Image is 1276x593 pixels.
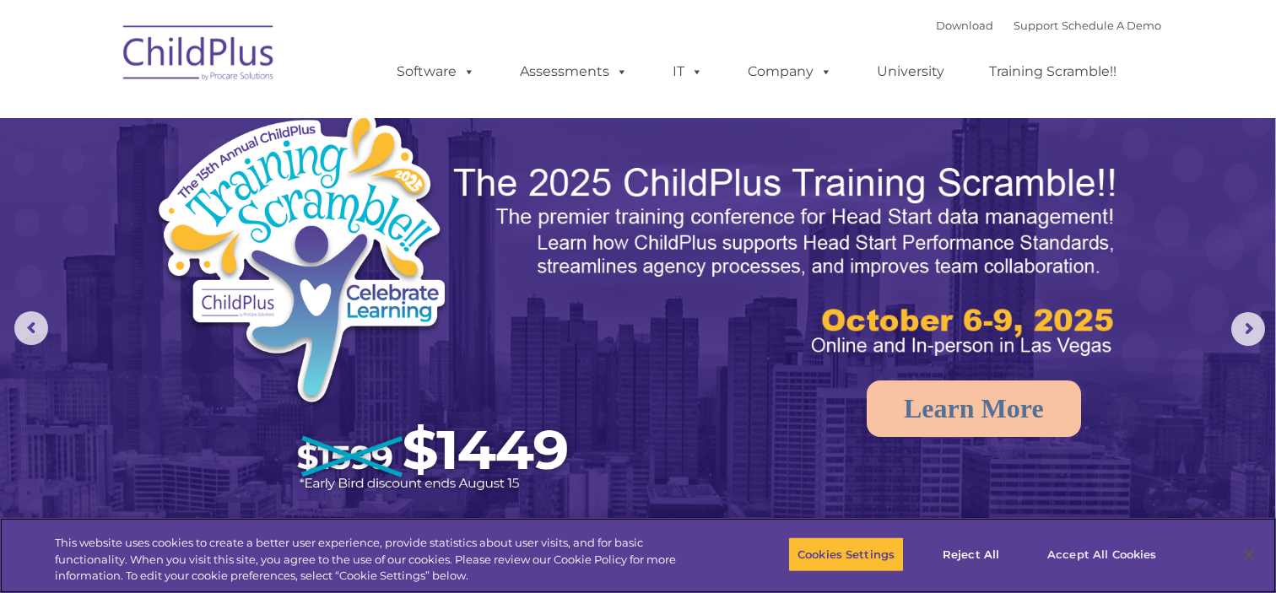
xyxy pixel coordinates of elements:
a: Download [936,19,993,32]
button: Reject All [918,536,1024,572]
a: Assessments [503,55,645,89]
span: Phone number [235,181,306,193]
a: Learn More [867,380,1081,437]
a: Company [731,55,849,89]
a: Software [380,55,492,89]
a: University [860,55,961,89]
span: Last name [235,111,286,124]
div: This website uses cookies to create a better user experience, provide statistics about user visit... [55,535,702,585]
button: Close [1230,536,1268,573]
font: | [936,19,1161,32]
a: Training Scramble!! [972,55,1133,89]
a: IT [656,55,720,89]
a: Support [1014,19,1058,32]
img: ChildPlus by Procare Solutions [115,13,284,98]
button: Accept All Cookies [1038,536,1165,572]
a: Schedule A Demo [1062,19,1161,32]
button: Cookies Settings [788,536,904,572]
